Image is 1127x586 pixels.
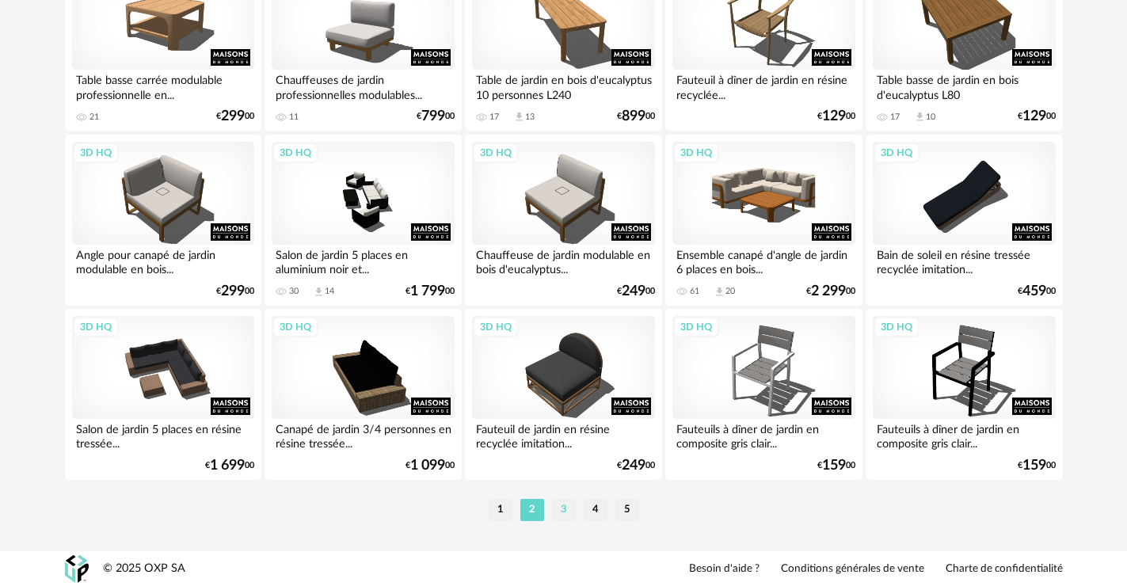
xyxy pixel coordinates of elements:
[65,555,89,583] img: OXP
[325,286,334,297] div: 14
[472,419,654,451] div: Fauteuil de jardin en résine recyclée imitation...
[72,245,254,276] div: Angle pour canapé de jardin modulable en bois...
[1018,111,1056,122] div: € 00
[272,419,454,451] div: Canapé de jardin 3/4 personnes en résine tressée...
[725,286,735,297] div: 20
[265,309,461,480] a: 3D HQ Canapé de jardin 3/4 personnes en résine tressée... €1 09900
[489,112,499,123] div: 17
[272,143,318,163] div: 3D HQ
[622,286,645,297] span: 249
[822,111,846,122] span: 129
[221,286,245,297] span: 299
[489,499,512,521] li: 1
[622,111,645,122] span: 899
[473,143,519,163] div: 3D HQ
[806,286,855,297] div: € 00
[689,562,760,576] a: Besoin d'aide ?
[552,499,576,521] li: 3
[1018,460,1056,471] div: € 00
[1022,286,1046,297] span: 459
[272,70,454,101] div: Chauffeuses de jardin professionnelles modulables...
[822,460,846,471] span: 159
[817,111,855,122] div: € 00
[417,111,455,122] div: € 00
[584,499,607,521] li: 4
[73,143,119,163] div: 3D HQ
[873,70,1055,101] div: Table basse de jardin en bois d'eucalyptus L80
[265,135,461,306] a: 3D HQ Salon de jardin 5 places en aluminium noir et... 30 Download icon 14 €1 79900
[313,286,325,298] span: Download icon
[72,419,254,451] div: Salon de jardin 5 places en résine tressée...
[272,245,454,276] div: Salon de jardin 5 places en aluminium noir et...
[472,245,654,276] div: Chauffeuse de jardin modulable en bois d'eucalyptus...
[405,460,455,471] div: € 00
[520,499,544,521] li: 2
[465,309,661,480] a: 3D HQ Fauteuil de jardin en résine recyclée imitation... €24900
[622,460,645,471] span: 249
[210,460,245,471] span: 1 699
[73,317,119,337] div: 3D HQ
[472,70,654,101] div: Table de jardin en bois d'eucalyptus 10 personnes L240
[672,245,855,276] div: Ensemble canapé d'angle de jardin 6 places en bois...
[473,317,519,337] div: 3D HQ
[221,111,245,122] span: 299
[617,286,655,297] div: € 00
[673,143,719,163] div: 3D HQ
[421,111,445,122] span: 799
[65,309,261,480] a: 3D HQ Salon de jardin 5 places en résine tressée... €1 69900
[873,245,1055,276] div: Bain de soleil en résine tressée recyclée imitation...
[289,286,299,297] div: 30
[673,317,719,337] div: 3D HQ
[289,112,299,123] div: 11
[714,286,725,298] span: Download icon
[672,70,855,101] div: Fauteuil à dîner de jardin en résine recyclée...
[672,419,855,451] div: Fauteuils à dîner de jardin en composite gris clair...
[1018,286,1056,297] div: € 00
[873,419,1055,451] div: Fauteuils à dîner de jardin en composite gris clair...
[914,111,926,123] span: Download icon
[665,135,862,306] a: 3D HQ Ensemble canapé d'angle de jardin 6 places en bois... 61 Download icon 20 €2 29900
[890,112,900,123] div: 17
[690,286,699,297] div: 61
[617,460,655,471] div: € 00
[216,111,254,122] div: € 00
[811,286,846,297] span: 2 299
[617,111,655,122] div: € 00
[465,135,661,306] a: 3D HQ Chauffeuse de jardin modulable en bois d'eucalyptus... €24900
[946,562,1063,576] a: Charte de confidentialité
[874,317,919,337] div: 3D HQ
[615,499,639,521] li: 5
[410,286,445,297] span: 1 799
[665,309,862,480] a: 3D HQ Fauteuils à dîner de jardin en composite gris clair... €15900
[874,143,919,163] div: 3D HQ
[1022,111,1046,122] span: 129
[89,112,99,123] div: 21
[272,317,318,337] div: 3D HQ
[1022,460,1046,471] span: 159
[926,112,935,123] div: 10
[781,562,924,576] a: Conditions générales de vente
[817,460,855,471] div: € 00
[205,460,254,471] div: € 00
[103,561,185,576] div: © 2025 OXP SA
[866,309,1062,480] a: 3D HQ Fauteuils à dîner de jardin en composite gris clair... €15900
[72,70,254,101] div: Table basse carrée modulable professionnelle en...
[866,135,1062,306] a: 3D HQ Bain de soleil en résine tressée recyclée imitation... €45900
[525,112,535,123] div: 13
[410,460,445,471] span: 1 099
[65,135,261,306] a: 3D HQ Angle pour canapé de jardin modulable en bois... €29900
[513,111,525,123] span: Download icon
[216,286,254,297] div: € 00
[405,286,455,297] div: € 00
